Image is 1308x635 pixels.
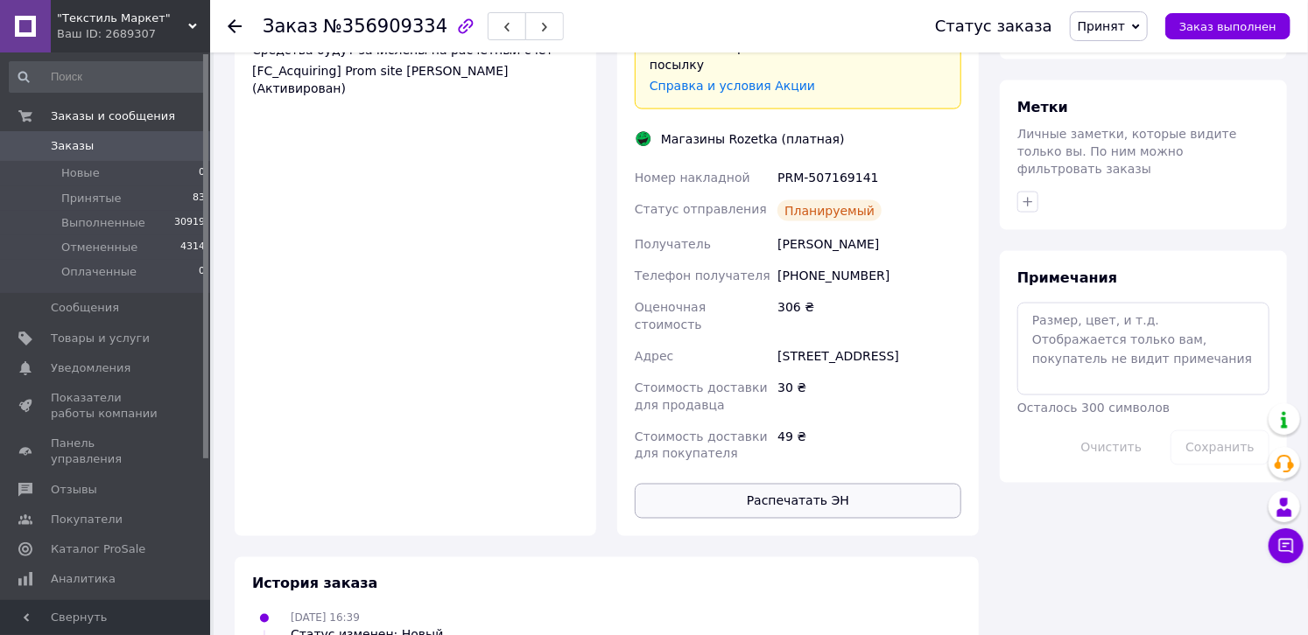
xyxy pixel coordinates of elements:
span: Товары и услуги [51,331,150,346]
span: Уведомления [51,360,130,376]
span: История заказа [252,576,378,592]
div: Планируемый [777,200,882,221]
div: [STREET_ADDRESS] [774,340,965,372]
span: Покупатели [51,512,123,527]
div: Магазины Rozetka (платная) [657,130,849,148]
span: Примечания [1017,269,1117,286]
span: №356909334 [323,16,447,37]
span: Заказы [51,138,94,154]
div: [PERSON_NAME] [774,228,965,260]
span: 0 [199,264,205,280]
div: 306 ₴ [774,291,965,340]
span: Панель управления [51,436,162,467]
div: Вернуться назад [228,17,242,35]
span: 0 [199,165,205,181]
button: Заказ выполнен [1165,13,1290,39]
span: Адрес [635,349,673,363]
span: Сообщения [51,300,119,316]
span: "Текстиль Маркет" [57,10,188,26]
div: Статус заказа [935,17,1052,35]
span: Аналитика [51,571,116,587]
span: Принят [1078,19,1125,33]
span: Метки [1017,99,1068,115]
div: Средства будут зачислены на расчетный счет [252,41,579,97]
span: Оценочная стоимость [635,300,706,331]
span: Стоимость доставки для продавца [635,380,768,412]
span: Новые [61,165,100,181]
input: Поиск [9,61,207,93]
div: [PHONE_NUMBER] [774,260,965,291]
span: Выполненные [61,215,145,231]
span: Заказы и сообщения [51,108,175,124]
span: 30919 [174,215,205,231]
span: Заказ [263,16,318,37]
a: Справка и условия Акции [650,79,815,93]
div: Обязательно распечатайте и наклейте ЭН на посылку [650,38,946,73]
div: Ваш ID: 2689307 [57,26,210,42]
span: Получатель [635,237,711,251]
div: [FC_Acquiring] Prom site [PERSON_NAME] (Активирован) [252,62,579,97]
div: 30 ₴ [774,372,965,421]
span: 83 [193,191,205,206]
span: Оплаченные [61,264,137,280]
span: Отмененные [61,240,137,255]
span: Каталог ProSale [51,541,145,557]
span: [DATE] 16:39 [291,612,360,625]
span: Показатели работы компании [51,390,162,422]
span: Отзывы [51,482,97,498]
span: Телефон получателя [635,269,770,283]
span: Личные заметки, которые видите только вы. По ним можно фильтровать заказы [1017,127,1237,176]
span: Осталось 300 символов [1017,401,1170,415]
span: Номер накладной [635,171,750,185]
span: 4314 [180,240,205,255]
span: Принятые [61,191,122,206]
button: Чат с покупателем [1269,528,1304,563]
button: Распечатать ЭН [635,484,961,519]
span: Статус отправления [635,202,767,216]
div: PRM-507169141 [774,162,965,193]
span: Стоимость доставки для покупателя [635,429,768,461]
span: Заказ выполнен [1179,20,1276,33]
div: 49 ₴ [774,421,965,470]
